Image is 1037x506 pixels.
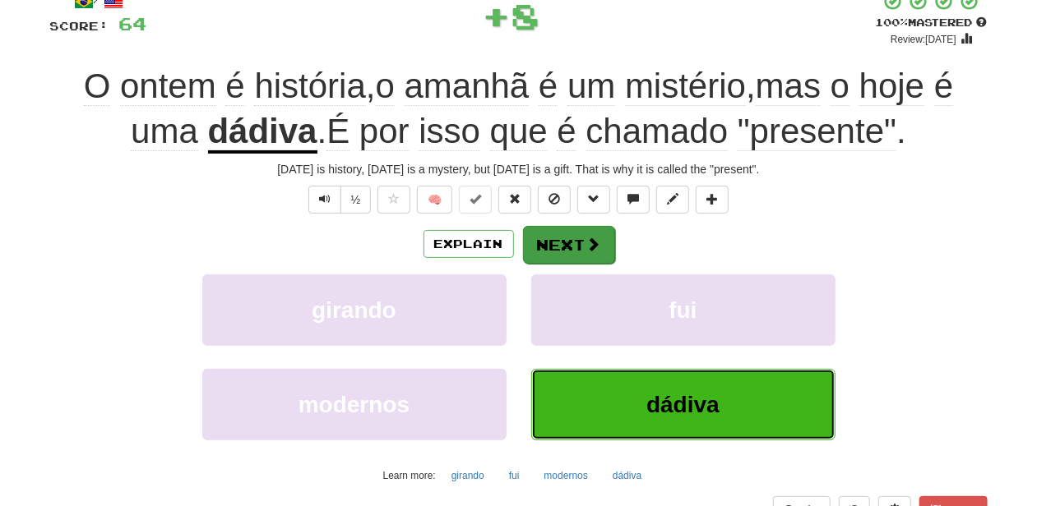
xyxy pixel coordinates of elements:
[934,67,953,106] span: é
[202,274,507,346] button: girando
[531,369,836,440] button: dádiva
[317,112,906,151] span: . .
[305,186,372,214] div: Text-to-speech controls
[254,67,365,106] span: história
[696,186,729,214] button: Add to collection (alt+a)
[119,13,147,34] span: 64
[208,112,317,154] u: dádiva
[500,463,529,488] button: fui
[617,186,650,214] button: Discuss sentence (alt+u)
[539,67,558,106] span: é
[84,67,111,106] span: O
[646,392,720,417] span: dádiva
[359,112,410,151] span: por
[131,112,198,151] span: uma
[308,186,341,214] button: Play sentence audio (ctl+space)
[538,186,571,214] button: Ignore sentence (alt+i)
[531,274,836,346] button: fui
[567,67,615,106] span: um
[419,112,480,151] span: isso
[669,297,697,323] span: fui
[876,16,988,30] div: Mastered
[417,186,452,214] button: 🧠
[299,392,410,417] span: modernos
[383,470,436,481] small: Learn more:
[490,112,548,151] span: que
[405,67,530,106] span: amanhã
[376,67,395,106] span: o
[340,186,372,214] button: ½
[738,112,896,151] span: "presente"
[604,463,650,488] button: dádiva
[225,67,244,106] span: é
[377,186,410,214] button: Favorite sentence (alt+f)
[586,112,728,151] span: chamado
[876,16,909,29] span: 100 %
[625,67,746,106] span: mistério
[120,67,216,106] span: ontem
[535,463,597,488] button: modernos
[557,112,576,151] span: é
[756,67,821,106] span: mas
[442,463,493,488] button: girando
[831,67,850,106] span: o
[50,161,988,177] div: [DATE] is history, [DATE] is a mystery, but [DATE] is a gift. That is why it is called the "prese...
[202,369,507,440] button: modernos
[523,226,615,264] button: Next
[326,112,350,151] span: É
[50,19,109,33] span: Score:
[859,67,924,106] span: hoje
[424,230,514,258] button: Explain
[498,186,531,214] button: Reset to 0% Mastered (alt+r)
[84,67,954,150] span: , ,
[891,34,956,45] small: Review: [DATE]
[459,186,492,214] button: Set this sentence to 100% Mastered (alt+m)
[577,186,610,214] button: Grammar (alt+g)
[656,186,689,214] button: Edit sentence (alt+d)
[312,297,396,323] span: girando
